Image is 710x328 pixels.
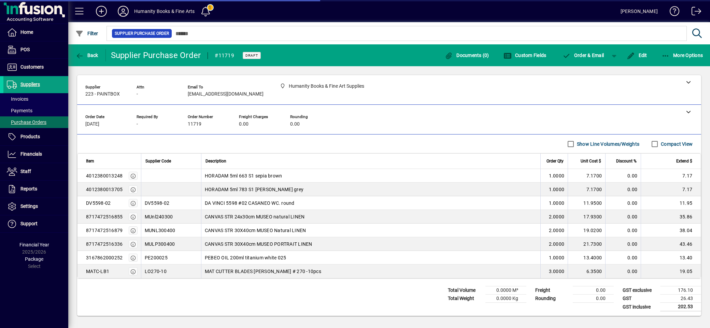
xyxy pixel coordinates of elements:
[20,64,44,70] span: Customers
[619,303,660,311] td: GST inclusive
[290,122,300,127] span: 0.00
[605,265,641,278] td: 0.00
[532,295,573,303] td: Rounding
[662,53,703,58] span: More Options
[3,163,68,180] a: Staff
[641,169,701,183] td: 7.17
[641,265,701,278] td: 19.05
[205,254,286,261] span: PEBEO OIL 200ml titanium white 025
[141,265,201,278] td: LO270-10
[205,186,303,193] span: HORADAM 5ml 783 S1 [PERSON_NAME] grey
[3,215,68,232] a: Support
[540,224,568,237] td: 2.0000
[205,241,312,247] span: CANVAS STR 30X40cm MUSEO PORTRAIT LINEN
[540,265,568,278] td: 3.0000
[540,210,568,224] td: 2.0000
[74,49,100,61] button: Back
[111,50,201,61] div: Supplier Purchase Order
[540,196,568,210] td: 1.0000
[141,210,201,224] td: MUnl240300
[20,186,37,191] span: Reports
[665,1,680,24] a: Knowledge Base
[20,47,30,52] span: POS
[86,268,109,275] div: MATC-LB1
[141,224,201,237] td: MUNL300400
[621,6,658,17] div: [PERSON_NAME]
[3,198,68,215] a: Settings
[85,91,120,97] span: 223 - PAINTBOX
[568,265,605,278] td: 6.3500
[445,53,489,58] span: Documents (0)
[68,49,106,61] app-page-header-button: Back
[581,157,601,165] span: Unit Cost $
[137,91,138,97] span: -
[215,50,234,61] div: #11719
[540,237,568,251] td: 2.0000
[141,251,201,265] td: PE200025
[188,122,201,127] span: 11719
[86,186,123,193] div: 4012380013705
[627,53,647,58] span: Edit
[239,122,248,127] span: 0.00
[19,242,49,247] span: Financial Year
[20,82,40,87] span: Suppliers
[641,210,701,224] td: 35.86
[619,286,660,295] td: GST exclusive
[20,203,38,209] span: Settings
[605,251,641,265] td: 0.00
[86,241,123,247] div: 8717472516336
[3,24,68,41] a: Home
[503,53,546,58] span: Custom Fields
[20,169,31,174] span: Staff
[660,286,701,295] td: 176.10
[3,181,68,198] a: Reports
[90,5,112,17] button: Add
[573,286,614,295] td: 0.00
[485,286,526,295] td: 0.0000 M³
[7,108,32,113] span: Payments
[86,227,123,234] div: 8717472516879
[7,119,46,125] span: Purchase Orders
[20,134,40,139] span: Products
[562,53,604,58] span: Order & Email
[532,286,573,295] td: Freight
[660,303,701,311] td: 202.53
[20,151,42,157] span: Financials
[540,169,568,183] td: 1.0000
[686,1,701,24] a: Logout
[443,49,491,61] button: Documents (0)
[568,251,605,265] td: 13.4000
[3,59,68,76] a: Customers
[660,49,705,61] button: More Options
[605,224,641,237] td: 0.00
[85,122,99,127] span: [DATE]
[141,237,201,251] td: MULP300400
[444,286,485,295] td: Total Volume
[115,30,169,37] span: Supplier Purchase Order
[568,224,605,237] td: 19.0200
[568,169,605,183] td: 7.1700
[145,157,171,165] span: Supplier Code
[134,6,195,17] div: Humanity Books & Fine Arts
[568,237,605,251] td: 21.7300
[86,254,123,261] div: 3167862000252
[3,105,68,116] a: Payments
[568,196,605,210] td: 11.9500
[559,49,607,61] button: Order & Email
[205,213,305,220] span: CANVAS STR 24x30cm MUSEO natural LINEN
[86,172,123,179] div: 4012380013248
[659,141,693,147] label: Compact View
[75,53,98,58] span: Back
[605,196,641,210] td: 0.00
[205,172,282,179] span: HORADAM 5ml 663 S1 sepia brown
[619,295,660,303] td: GST
[605,210,641,224] td: 0.00
[205,157,226,165] span: Description
[75,31,98,36] span: Filter
[616,157,637,165] span: Discount %
[605,183,641,196] td: 0.00
[3,128,68,145] a: Products
[20,29,33,35] span: Home
[540,251,568,265] td: 1.0000
[74,27,100,40] button: Filter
